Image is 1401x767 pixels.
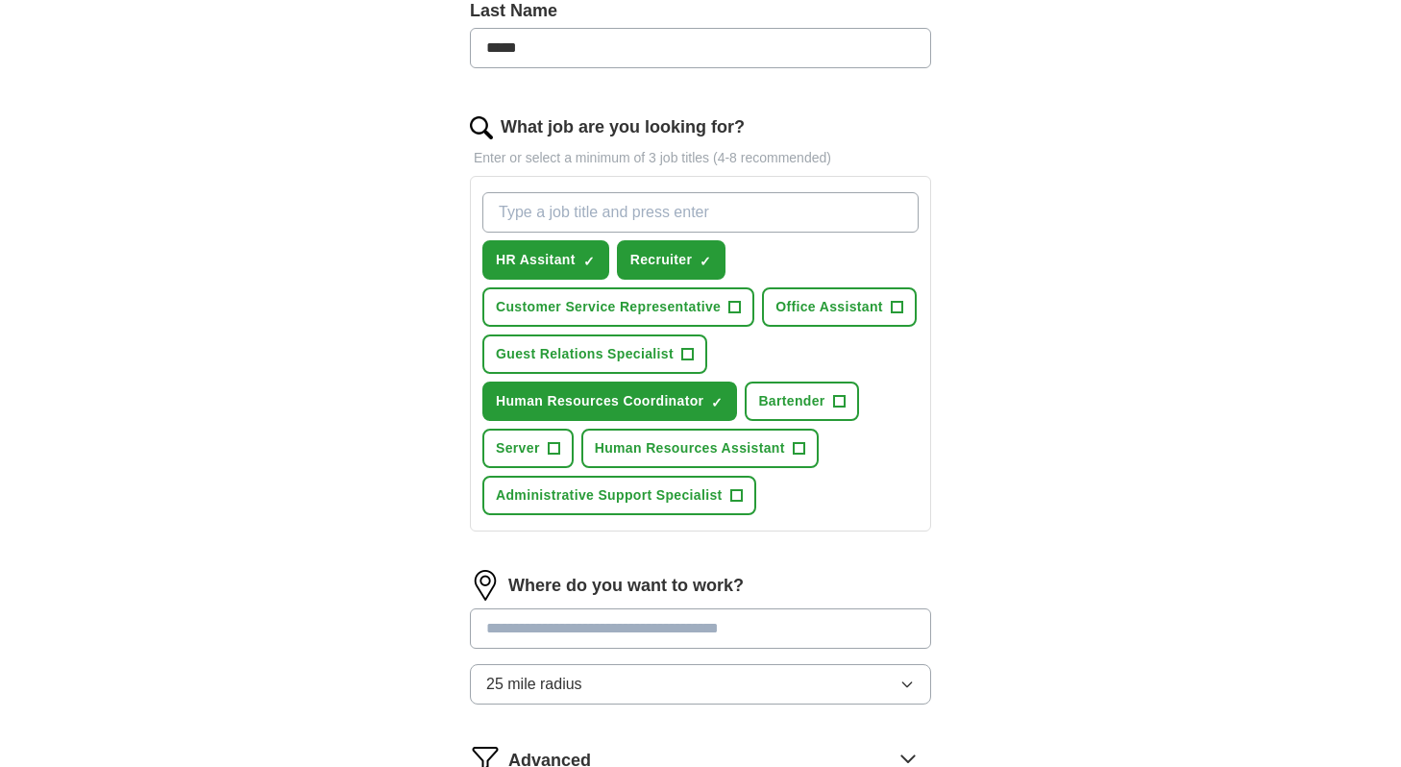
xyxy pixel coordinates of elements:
[482,382,737,421] button: Human Resources Coordinator✓
[486,673,582,696] span: 25 mile radius
[482,476,756,515] button: Administrative Support Specialist
[482,192,919,233] input: Type a job title and press enter
[482,240,609,280] button: HR Assitant✓
[700,254,711,269] span: ✓
[482,287,754,327] button: Customer Service Representative
[482,429,574,468] button: Server
[496,344,674,364] span: Guest Relations Specialist
[630,250,693,270] span: Recruiter
[745,382,858,421] button: Bartender
[496,438,540,458] span: Server
[470,570,501,601] img: location.png
[617,240,726,280] button: Recruiter✓
[501,114,745,140] label: What job are you looking for?
[482,334,707,374] button: Guest Relations Specialist
[496,297,721,317] span: Customer Service Representative
[775,297,883,317] span: Office Assistant
[470,116,493,139] img: search.png
[470,664,931,705] button: 25 mile radius
[470,148,931,168] p: Enter or select a minimum of 3 job titles (4-8 recommended)
[762,287,917,327] button: Office Assistant
[496,485,723,506] span: Administrative Support Specialist
[581,429,819,468] button: Human Resources Assistant
[496,391,703,411] span: Human Resources Coordinator
[583,254,595,269] span: ✓
[496,250,576,270] span: HR Assitant
[595,438,785,458] span: Human Resources Assistant
[758,391,824,411] span: Bartender
[508,573,744,599] label: Where do you want to work?
[711,395,723,410] span: ✓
